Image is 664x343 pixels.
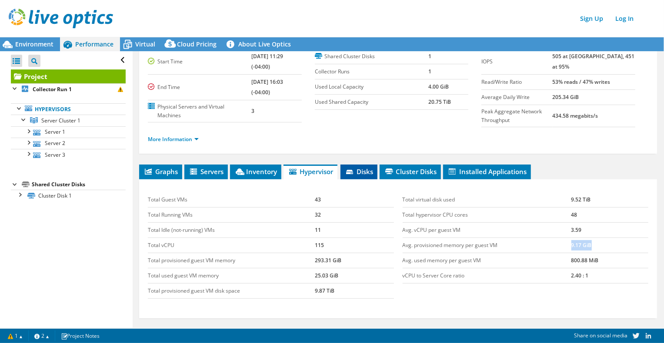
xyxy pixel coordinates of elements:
[571,238,648,253] td: 9.17 GiB
[315,208,394,223] td: 32
[148,238,315,253] td: Total vCPU
[9,9,113,28] img: live_optics_svg.svg
[403,238,571,253] td: Avg. provisioned memory per guest VM
[32,179,126,190] div: Shared Cluster Disks
[33,86,72,93] b: Collector Run 1
[315,98,429,106] label: Used Shared Capacity
[148,223,315,238] td: Total Idle (not-running) VMs
[576,12,607,25] a: Sign Up
[223,37,297,51] a: About Live Optics
[571,223,648,238] td: 3.59
[315,253,394,268] td: 293.31 GiB
[75,40,113,48] span: Performance
[148,284,315,299] td: Total provisioned guest VM disk space
[315,268,394,284] td: 25.03 GiB
[315,284,394,299] td: 9.87 TiB
[288,167,333,176] span: Hypervisor
[11,126,126,138] a: Server 1
[481,57,552,66] label: IOPS
[552,53,634,70] b: 505 at [GEOGRAPHIC_DATA], 451 at 95%
[447,167,527,176] span: Installed Applications
[315,67,429,76] label: Collector Runs
[135,40,155,48] span: Virtual
[11,115,126,126] a: Server Cluster 1
[177,40,217,48] span: Cloud Pricing
[552,93,579,101] b: 205.34 GiB
[552,112,598,119] b: 434.58 megabits/s
[251,78,283,96] b: [DATE] 16:03 (-04:00)
[148,83,251,92] label: End Time
[571,192,648,208] td: 9.52 TiB
[574,332,627,339] span: Share on social media
[611,12,638,25] a: Log In
[428,98,451,106] b: 20.75 TiB
[148,135,199,143] a: More Information
[148,268,315,284] td: Total used guest VM memory
[11,149,126,160] a: Server 3
[315,52,429,61] label: Shared Cluster Disks
[11,69,126,83] a: Project
[428,83,449,90] b: 4.00 GiB
[481,107,552,125] label: Peak Aggregate Network Throughput
[428,53,431,60] b: 1
[571,268,648,284] td: 2.40 : 1
[571,253,648,268] td: 800.88 MiB
[143,167,178,176] span: Graphs
[148,192,315,208] td: Total Guest VMs
[315,238,394,253] td: 115
[15,40,53,48] span: Environment
[55,330,106,341] a: Project Notes
[384,167,437,176] span: Cluster Disks
[403,192,571,208] td: Total virtual disk used
[234,167,277,176] span: Inventory
[251,107,254,115] b: 3
[189,167,224,176] span: Servers
[148,57,251,66] label: Start Time
[403,253,571,268] td: Avg. used memory per guest VM
[481,93,552,102] label: Average Daily Write
[403,268,571,284] td: vCPU to Server Core ratio
[315,192,394,208] td: 43
[148,253,315,268] td: Total provisioned guest VM memory
[552,78,610,86] b: 53% reads / 47% writes
[315,223,394,238] td: 11
[148,102,251,120] label: Physical Servers and Virtual Machines
[148,208,315,223] td: Total Running VMs
[403,208,571,223] td: Total hypervisor CPU cores
[41,117,80,124] span: Server Cluster 1
[428,68,431,75] b: 1
[251,53,283,70] b: [DATE] 11:29 (-04:00)
[11,103,126,115] a: Hypervisors
[571,208,648,223] td: 48
[481,78,552,86] label: Read/Write Ratio
[2,330,29,341] a: 1
[11,190,126,201] a: Cluster Disk 1
[11,138,126,149] a: Server 2
[345,167,373,176] span: Disks
[11,83,126,95] a: Collector Run 1
[28,330,55,341] a: 2
[315,82,429,91] label: Used Local Capacity
[403,223,571,238] td: Avg. vCPU per guest VM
